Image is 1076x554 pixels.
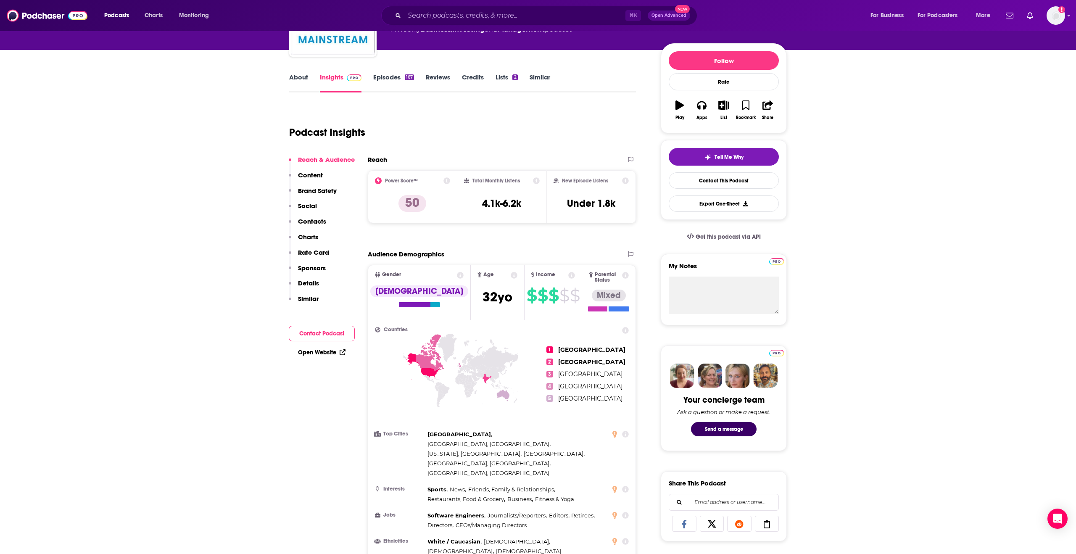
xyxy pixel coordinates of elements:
[755,516,779,532] a: Copy Link
[976,10,990,21] span: More
[1047,509,1068,529] div: Open Intercom Messenger
[298,233,318,241] p: Charts
[289,156,355,171] button: Reach & Audience
[683,395,765,405] div: Your concierge team
[675,5,690,13] span: New
[145,10,163,21] span: Charts
[427,511,485,520] span: ,
[698,364,722,388] img: Barbara Profile
[370,285,468,297] div: [DEMOGRAPHIC_DATA]
[530,73,550,92] a: Similar
[727,516,752,532] a: Share on Reddit
[691,422,757,436] button: Send a message
[672,516,696,532] a: Share on Facebook
[289,279,319,295] button: Details
[700,516,724,532] a: Share on X/Twitter
[382,272,401,277] span: Gender
[289,217,326,233] button: Contacts
[769,257,784,265] a: Pro website
[427,486,446,493] span: Sports
[298,295,319,303] p: Similar
[865,9,914,22] button: open menu
[762,115,773,120] div: Share
[289,295,319,310] button: Similar
[384,327,408,332] span: Countries
[735,95,757,125] button: Bookmark
[757,95,779,125] button: Share
[558,358,625,366] span: [GEOGRAPHIC_DATA]
[669,148,779,166] button: tell me why sparkleTell Me Why
[368,156,387,164] h2: Reach
[595,272,621,283] span: Parental Status
[426,73,450,92] a: Reviews
[536,272,555,277] span: Income
[570,289,580,302] span: $
[484,538,549,545] span: [DEMOGRAPHIC_DATA]
[427,496,504,502] span: Restaurants, Food & Grocery
[769,258,784,265] img: Podchaser Pro
[427,441,549,447] span: [GEOGRAPHIC_DATA], [GEOGRAPHIC_DATA]
[7,8,87,24] img: Podchaser - Follow, Share and Rate Podcasts
[725,364,750,388] img: Jules Profile
[289,326,355,341] button: Contact Podcast
[546,359,553,365] span: 2
[298,156,355,164] p: Reach & Audience
[289,202,317,217] button: Social
[427,537,482,546] span: ,
[696,115,707,120] div: Apps
[648,11,690,21] button: Open AdvancedNew
[675,115,684,120] div: Play
[1047,6,1065,25] span: Logged in as danikarchmer
[468,485,555,494] span: ,
[375,512,424,518] h3: Jobs
[179,10,209,21] span: Monitoring
[320,73,361,92] a: InsightsPodchaser Pro
[558,383,622,390] span: [GEOGRAPHIC_DATA]
[1047,6,1065,25] img: User Profile
[462,73,484,92] a: Credits
[98,9,140,22] button: open menu
[558,370,622,378] span: [GEOGRAPHIC_DATA]
[970,9,1001,22] button: open menu
[677,409,770,415] div: Ask a question or make a request.
[546,395,553,402] span: 5
[524,449,585,459] span: ,
[669,195,779,212] button: Export One-Sheet
[549,511,570,520] span: ,
[484,537,550,546] span: ,
[427,512,484,519] span: Software Engineers
[404,9,625,22] input: Search podcasts, credits, & more...
[427,431,491,438] span: [GEOGRAPHIC_DATA]
[507,494,533,504] span: ,
[427,449,522,459] span: ,
[670,364,694,388] img: Sydney Profile
[696,233,761,240] span: Get this podcast via API
[483,272,494,277] span: Age
[512,74,517,80] div: 2
[558,395,622,402] span: [GEOGRAPHIC_DATA]
[289,187,337,202] button: Brand Safety
[769,350,784,356] img: Podchaser Pro
[669,262,779,277] label: My Notes
[427,430,492,439] span: ,
[870,10,904,21] span: For Business
[720,115,727,120] div: List
[912,9,970,22] button: open menu
[298,264,326,272] p: Sponsors
[482,197,521,210] h3: 4.1k-6.2k
[704,154,711,161] img: tell me why sparkle
[389,6,705,25] div: Search podcasts, credits, & more...
[559,289,569,302] span: $
[289,126,365,139] h1: Podcast Insights
[427,460,549,467] span: [GEOGRAPHIC_DATA], [GEOGRAPHIC_DATA]
[1047,6,1065,25] button: Show profile menu
[456,522,527,528] span: CEOs/Managing Directors
[571,511,595,520] span: ,
[918,10,958,21] span: For Podcasters
[669,51,779,70] button: Follow
[680,227,767,247] a: Get this podcast via API
[713,95,735,125] button: List
[289,171,323,187] button: Content
[538,289,548,302] span: $
[427,450,520,457] span: [US_STATE], [GEOGRAPHIC_DATA]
